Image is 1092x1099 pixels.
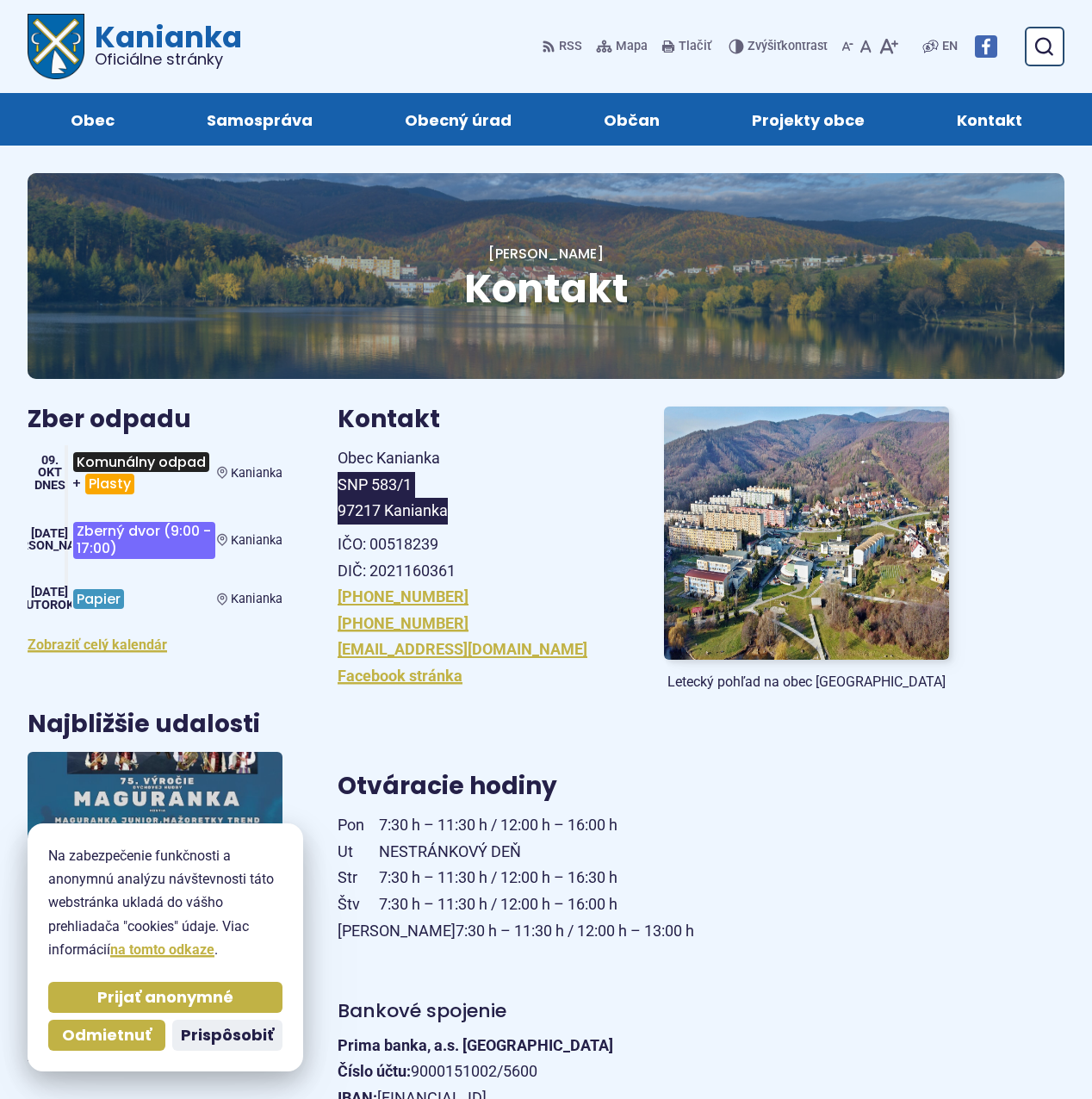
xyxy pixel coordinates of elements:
a: RSS [542,28,586,65]
h3: Zber odpadu [28,407,282,433]
span: Projekty obce [752,93,865,146]
button: Zmenšiť veľkosť písma [838,28,857,65]
span: Prispôsobiť [181,1026,274,1046]
span: 09. okt [38,453,62,480]
span: Papier [73,589,124,609]
span: Obec [71,93,115,146]
span: Tlačiť [679,40,711,54]
span: Obecný úrad [405,93,512,146]
a: Papier Kanianka [DATE] utorok [28,580,282,619]
span: kontrast [748,40,828,54]
a: Obec [41,93,143,146]
span: Kanianka [84,22,242,67]
p: IČO: 00518239 DIČ: 2021160361 [338,531,623,584]
span: [DATE] [31,526,68,541]
span: Komunálny odpad [73,452,209,472]
span: Kontakt [464,261,629,316]
h3: Kontakt [338,407,623,433]
span: Občan [604,93,660,146]
a: [PHONE_NUMBER] [338,587,468,605]
p: Na zabezpečenie funkčnosti a anonymnú analýzu návštevnosti táto webstránka ukladá do vášho prehli... [48,844,282,961]
span: [PERSON_NAME] [3,538,97,553]
a: Kontakt [928,93,1051,146]
span: Kontakt [957,93,1022,146]
button: Prijať anonymné [48,982,282,1013]
span: Oficiálne stránky [95,52,242,67]
span: Bankové spojenie [338,997,506,1024]
a: Zberný dvor (9:00 - 17:00) Kanianka [DATE] [PERSON_NAME] [28,515,282,566]
a: Mapa [593,28,651,65]
span: Odmietnuť [62,1026,152,1046]
span: [DATE] [31,585,68,599]
a: Komunálny odpad+Plasty Kanianka 09. okt Dnes [28,445,282,500]
a: Samospráva [177,93,341,146]
span: Samospráva [207,93,313,146]
img: Prejsť na Facebook stránku [975,35,997,58]
span: Dnes [34,478,65,493]
span: Štv [338,891,379,918]
span: Pon [338,812,379,839]
button: Odmietnuť [48,1020,165,1051]
a: Logo Kanianka, prejsť na domovskú stránku. [28,14,242,79]
span: Zberný dvor (9:00 - 17:00) [73,522,214,559]
span: Kanianka [231,533,282,548]
strong: Číslo účtu: [338,1062,411,1080]
button: Tlačiť [658,28,715,65]
button: Prispôsobiť [172,1020,282,1051]
a: [EMAIL_ADDRESS][DOMAIN_NAME] [338,640,587,658]
a: [PERSON_NAME] [488,244,604,264]
a: Obecný úrad [375,93,540,146]
button: Zväčšiť veľkosť písma [875,28,902,65]
h3: Najbližšie udalosti [28,711,260,738]
h3: Otváracie hodiny [338,773,949,800]
span: Obec Kanianka SNP 583/1 97217 Kanianka [338,449,448,519]
span: Prijať anonymné [97,988,233,1008]
span: [PERSON_NAME] [338,918,456,945]
figcaption: Letecký pohľad na obec [GEOGRAPHIC_DATA] [664,674,949,691]
span: EN [942,36,958,57]
span: RSS [559,36,582,57]
button: Nastaviť pôvodnú veľkosť písma [857,28,875,65]
span: Str [338,865,379,891]
img: Prejsť na domovskú stránku [28,14,84,79]
a: na tomto odkaze [110,941,214,958]
span: utorok [26,598,74,612]
span: Plasty [85,474,134,494]
a: Facebook stránka [338,667,462,685]
a: 75. výročie DH Maguranka KultúraDom kultúry Kanianka, ul. SNP 11 okt 17:00 [28,752,282,1031]
h3: + [71,445,216,500]
a: Projekty obce [723,93,893,146]
a: Občan [574,93,688,146]
span: Ut [338,839,379,866]
a: [PHONE_NUMBER] [338,614,468,632]
a: EN [939,36,961,57]
strong: Prima banka, a.s. [GEOGRAPHIC_DATA] [338,1036,613,1054]
span: Kanianka [231,592,282,606]
button: Zvýšiťkontrast [729,28,831,65]
a: Zobraziť celý kalendár [28,636,167,653]
span: Zvýšiť [748,39,781,53]
span: Kanianka [231,466,282,481]
span: Mapa [616,36,648,57]
p: 7:30 h – 11:30 h / 12:00 h – 16:00 h NESTRÁNKOVÝ DEŇ 7:30 h – 11:30 h / 12:00 h – 16:30 h 7:30 h ... [338,812,949,944]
